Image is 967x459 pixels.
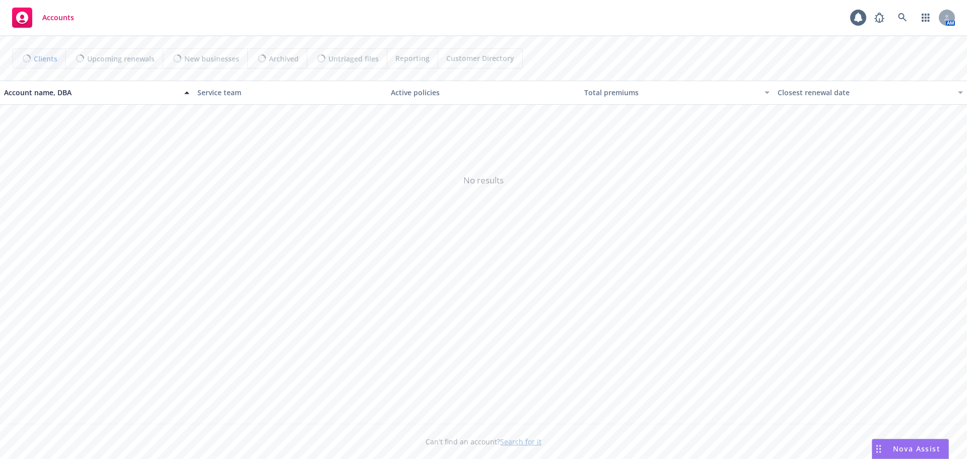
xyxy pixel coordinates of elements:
[4,89,178,97] div: Account name, DBA
[391,89,576,97] div: Active policies
[872,439,949,459] button: Nova Assist
[87,53,155,64] span: Upcoming renewals
[197,89,383,97] div: Service team
[34,53,57,64] span: Clients
[916,8,936,28] a: Switch app
[426,436,541,447] span: Can't find an account?
[8,4,78,32] a: Accounts
[774,81,967,105] button: Closest renewal date
[395,53,430,63] span: Reporting
[893,445,940,453] span: Nova Assist
[869,8,889,28] a: Report a Bug
[387,81,580,105] button: Active policies
[872,439,885,458] div: Drag to move
[892,8,913,28] a: Search
[446,53,514,63] span: Customer Directory
[42,14,74,22] span: Accounts
[500,437,541,446] a: Search for it
[328,53,379,64] span: Untriaged files
[580,81,774,105] button: Total premiums
[184,53,239,64] span: New businesses
[193,81,387,105] button: Service team
[269,53,299,64] span: Archived
[778,89,952,97] div: Closest renewal date
[584,89,758,97] div: Total premiums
